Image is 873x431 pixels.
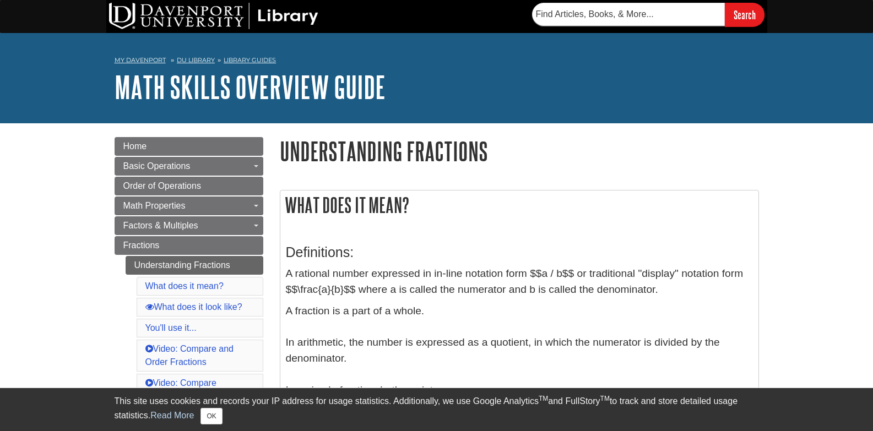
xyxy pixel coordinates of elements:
h1: Understanding Fractions [280,137,759,165]
a: Basic Operations [115,157,263,176]
span: Order of Operations [123,181,201,190]
nav: breadcrumb [115,53,759,70]
span: Factors & Multiples [123,221,198,230]
p: A rational number expressed in in-line notation form $$a / b$$ or traditional "display" notation ... [286,266,753,298]
a: Video: Compare Fractions [145,378,216,401]
input: Search [725,3,764,26]
a: What does it mean? [145,281,224,291]
input: Find Articles, Books, & More... [532,3,725,26]
a: What does it look like? [145,302,242,312]
a: Home [115,137,263,156]
a: Video: Compare and Order Fractions [145,344,234,367]
div: This site uses cookies and records your IP address for usage statistics. Additionally, we use Goo... [115,395,759,424]
a: Math Properties [115,197,263,215]
a: Fractions [115,236,263,255]
sup: TM [600,395,610,402]
sup: TM [539,395,548,402]
a: Math Skills Overview Guide [115,70,386,104]
span: Fractions [123,241,160,250]
h3: Definitions: [286,244,753,260]
img: DU Library [109,3,318,29]
a: DU Library [177,56,215,64]
span: Basic Operations [123,161,191,171]
button: Close [200,408,222,424]
a: My Davenport [115,56,166,65]
a: Read More [150,411,194,420]
a: Understanding Fractions [126,256,263,275]
a: Factors & Multiples [115,216,263,235]
a: Order of Operations [115,177,263,195]
a: Library Guides [224,56,276,64]
a: You'll use it... [145,323,197,332]
form: Searches DU Library's articles, books, and more [532,3,764,26]
h2: What does it mean? [280,190,758,220]
span: Home [123,141,147,151]
span: Math Properties [123,201,186,210]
